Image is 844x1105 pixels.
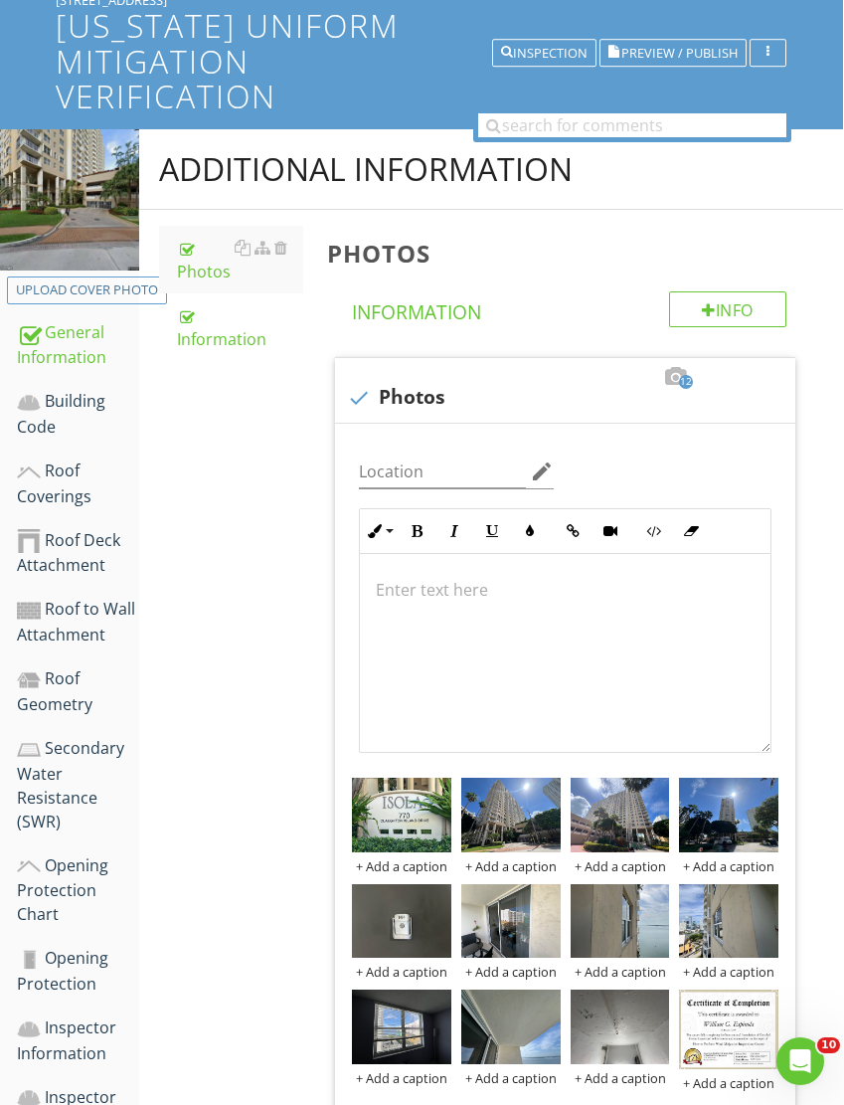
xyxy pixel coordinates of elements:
[177,236,303,283] div: Photos
[571,990,670,1064] img: data
[461,778,561,852] img: data
[571,964,670,980] div: + Add a caption
[599,39,747,67] button: Preview / Publish
[17,736,139,833] div: Secondary Water Resistance (SWR)
[352,858,451,874] div: + Add a caption
[17,528,139,578] div: Roof Deck Attachment
[461,1070,561,1086] div: + Add a caption
[352,778,451,852] img: data
[571,884,670,959] img: data
[571,1070,670,1086] div: + Add a caption
[817,1037,840,1053] span: 10
[511,512,549,550] button: Colors
[17,946,139,996] div: Opening Protection
[352,884,451,959] img: data
[599,43,747,61] a: Preview / Publish
[17,1015,139,1065] div: Inspector Information
[352,1070,451,1086] div: + Add a caption
[669,291,786,327] div: Info
[591,512,629,550] button: Insert Video
[17,320,139,370] div: General Information
[359,456,525,488] input: Location
[16,280,158,300] div: Upload cover photo
[7,276,167,304] button: Upload cover photo
[501,46,588,60] div: Inspection
[17,389,139,439] div: Building Code
[360,512,398,550] button: Inline Style
[17,597,139,646] div: Roof to Wall Attachment
[435,512,473,550] button: Italic (⌘I)
[461,964,561,980] div: + Add a caption
[352,990,451,1064] img: data
[473,512,511,550] button: Underline (⌘U)
[17,459,139,508] div: Roof Coverings
[352,291,786,325] h4: Information
[177,303,303,351] div: Information
[352,964,451,980] div: + Add a caption
[56,8,786,113] h1: [US_STATE] Uniform Mitigation Verification
[672,512,710,550] button: Clear Formatting
[554,512,591,550] button: Insert Link (⌘K)
[461,858,561,874] div: + Add a caption
[634,512,672,550] button: Code View
[679,884,778,959] img: data
[17,666,139,716] div: Roof Geometry
[461,884,561,959] img: data
[679,1075,778,1091] div: + Add a caption
[679,964,778,980] div: + Add a caption
[679,778,778,852] img: data
[776,1037,824,1085] iframe: Intercom live chat
[327,240,811,267] h3: Photos
[17,853,139,927] div: Opening Protection Chart
[571,858,670,874] div: + Add a caption
[621,47,738,60] span: Preview / Publish
[679,858,778,874] div: + Add a caption
[159,149,573,189] div: Additional Information
[530,460,554,483] i: edit
[492,39,596,67] button: Inspection
[679,990,778,1069] img: data
[571,778,670,852] img: data
[398,512,435,550] button: Bold (⌘B)
[492,43,596,61] a: Inspection
[478,113,786,137] input: search for comments
[679,375,693,389] span: 12
[461,990,561,1064] img: data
